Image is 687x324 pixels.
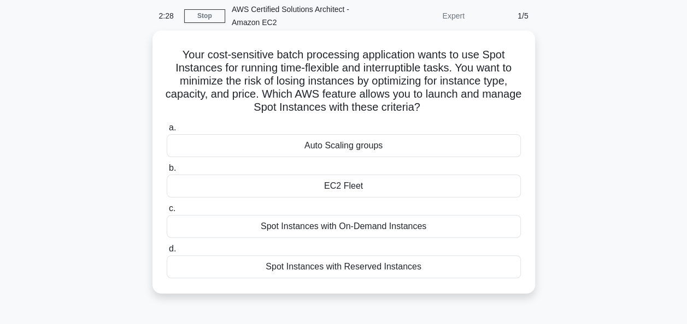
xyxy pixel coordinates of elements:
[167,215,521,238] div: Spot Instances with On-Demand Instances
[167,255,521,278] div: Spot Instances with Reserved Instances
[471,5,535,27] div: 1/5
[167,175,521,197] div: EC2 Fleet
[169,123,176,132] span: a.
[184,9,225,23] a: Stop
[169,203,175,213] span: c.
[152,5,184,27] div: 2:28
[169,163,176,172] span: b.
[375,5,471,27] div: Expert
[166,48,522,115] h5: Your cost-sensitive batch processing application wants to use Spot Instances for running time-fle...
[167,134,521,157] div: Auto Scaling groups
[169,244,176,253] span: d.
